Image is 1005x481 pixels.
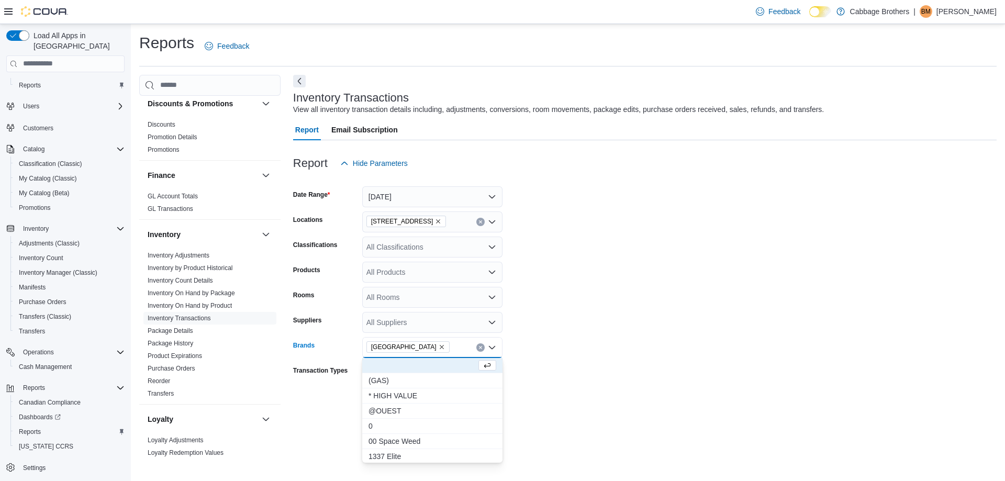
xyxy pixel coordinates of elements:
button: Remove Castle Rock Farms from selection in this group [439,344,445,350]
div: View all inventory transaction details including, adjustments, conversions, room movements, packa... [293,104,824,115]
span: Package Details [148,327,193,335]
button: Finance [260,169,272,182]
button: (GAS) [362,373,502,388]
span: Report [295,119,319,140]
span: Settings [19,461,125,474]
label: Classifications [293,241,338,249]
a: Inventory Count Details [148,277,213,284]
button: Inventory [260,228,272,241]
a: Transfers [148,390,174,397]
button: Settings [2,460,129,475]
span: Promotion Details [148,133,197,141]
a: Product Expirations [148,352,202,360]
a: Adjustments (Classic) [15,237,84,250]
button: Cash Management [10,360,129,374]
span: Castle Rock Farms [366,341,450,353]
button: Transfers (Classic) [10,309,129,324]
button: Hide Parameters [336,153,412,174]
a: My Catalog (Beta) [15,187,74,199]
h3: Finance [148,170,175,181]
span: Canadian Compliance [15,396,125,409]
span: Load All Apps in [GEOGRAPHIC_DATA] [29,30,125,51]
a: Inventory Manager (Classic) [15,266,102,279]
label: Suppliers [293,316,322,325]
span: Promotions [148,146,180,154]
span: Promotions [15,202,125,214]
span: Purchase Orders [148,364,195,373]
span: Dashboards [15,411,125,423]
a: Inventory Count [15,252,68,264]
span: Transfers (Classic) [15,310,125,323]
label: Products [293,266,320,274]
h1: Reports [139,32,194,53]
button: Next [293,75,306,87]
span: Inventory On Hand by Package [148,289,235,297]
a: Dashboards [15,411,65,423]
a: Promotions [148,146,180,153]
button: Reports [10,424,129,439]
span: Customers [19,121,125,134]
button: [DATE] [362,186,502,207]
button: @OUEST [362,404,502,419]
button: Clear input [476,218,485,226]
button: Open list of options [488,318,496,327]
a: Promotions [15,202,55,214]
span: Inventory Adjustments [148,251,209,260]
button: Inventory [19,222,53,235]
a: Reports [15,79,45,92]
button: [US_STATE] CCRS [10,439,129,454]
span: Transfers (Classic) [19,312,71,321]
a: Reorder [148,377,170,385]
button: * HIGH VALUE [362,388,502,404]
a: Classification (Classic) [15,158,86,170]
label: Locations [293,216,323,224]
a: Inventory On Hand by Product [148,302,232,309]
button: Inventory Manager (Classic) [10,265,129,280]
span: * HIGH VALUE [368,390,496,401]
span: Users [19,100,125,113]
span: (GAS) [368,375,496,386]
span: Inventory Count [15,252,125,264]
span: Purchase Orders [19,298,66,306]
a: Loyalty Redemption Values [148,449,224,456]
span: Operations [23,348,54,356]
a: Customers [19,122,58,135]
span: Inventory Count [19,254,63,262]
span: Loyalty Adjustments [148,436,204,444]
div: Finance [139,190,281,219]
span: Classification (Classic) [15,158,125,170]
div: Loyalty [139,434,281,463]
button: Remove 57 Cootes Drive from selection in this group [435,218,441,225]
button: Classification (Classic) [10,156,129,171]
a: Purchase Orders [148,365,195,372]
button: Purchase Orders [10,295,129,309]
button: Clear input [476,343,485,352]
a: Package History [148,340,193,347]
button: Users [2,99,129,114]
h3: Inventory [148,229,181,240]
button: Inventory [2,221,129,236]
span: GL Account Totals [148,192,198,200]
span: BM [921,5,931,18]
a: GL Account Totals [148,193,198,200]
span: Dark Mode [809,17,810,18]
button: My Catalog (Classic) [10,171,129,186]
button: Operations [2,345,129,360]
button: Inventory Count [10,251,129,265]
input: Dark Mode [809,6,831,17]
a: Transfers (Classic) [15,310,75,323]
a: Manifests [15,281,50,294]
span: Cash Management [15,361,125,373]
a: Transfers [15,325,49,338]
span: Inventory by Product Historical [148,264,233,272]
label: Transaction Types [293,366,348,375]
button: Catalog [2,142,129,156]
a: Canadian Compliance [15,396,85,409]
button: Discounts & Promotions [148,98,258,109]
span: My Catalog (Classic) [15,172,125,185]
span: Manifests [15,281,125,294]
a: Settings [19,462,50,474]
p: Cabbage Brothers [850,5,910,18]
a: GL Transactions [148,205,193,212]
